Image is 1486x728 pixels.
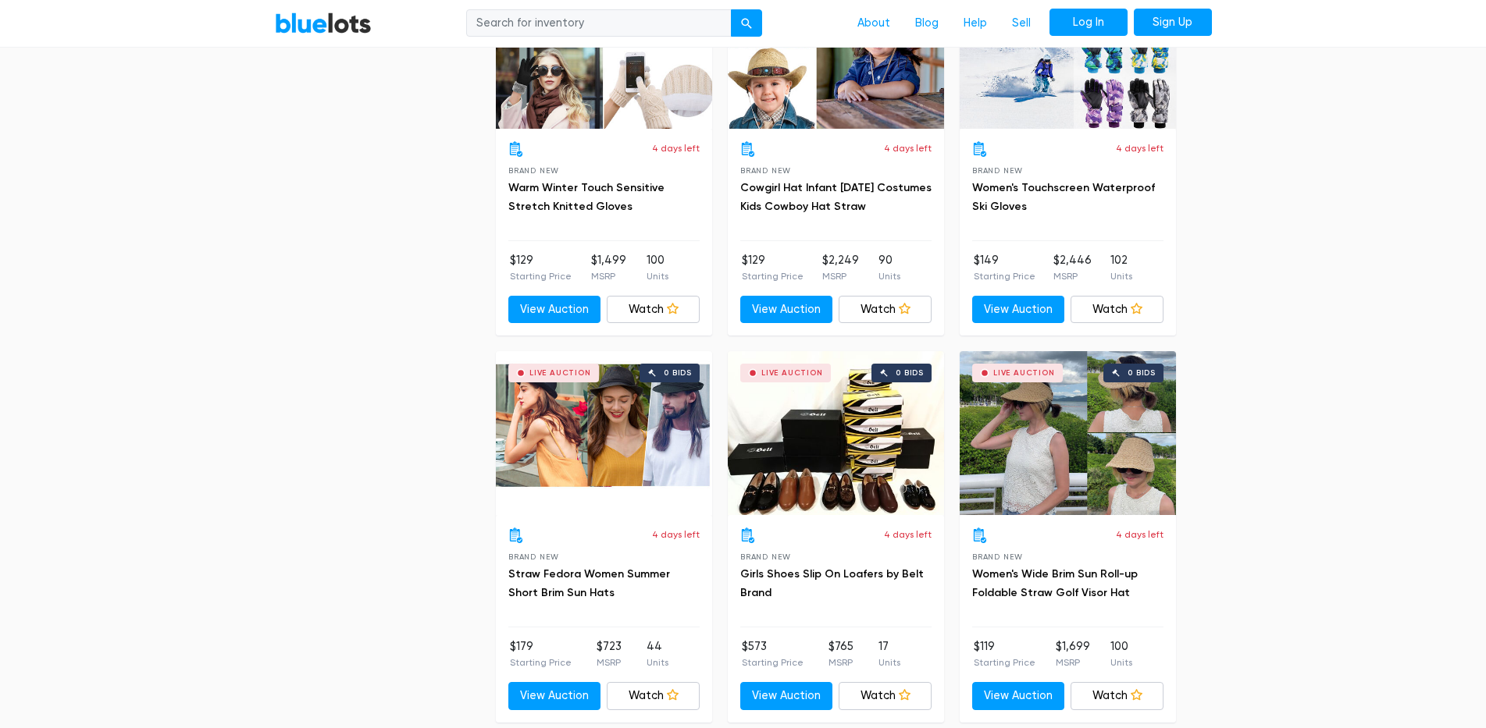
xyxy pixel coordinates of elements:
li: $2,446 [1053,252,1092,283]
a: Girls Shoes Slip On Loafers by Belt Brand [740,567,924,599]
a: Log In [1049,9,1128,37]
p: 4 days left [884,527,932,542]
span: Brand New [740,552,791,561]
a: Watch [607,682,700,710]
li: $573 [742,638,804,669]
a: View Auction [508,682,601,710]
a: Blog [903,9,951,38]
span: Brand New [508,552,559,561]
li: $765 [829,638,853,669]
a: View Auction [972,682,1065,710]
a: View Auction [740,296,833,324]
p: 4 days left [652,141,700,155]
p: 4 days left [1116,527,1163,542]
p: Units [647,655,668,669]
p: 4 days left [884,141,932,155]
div: 0 bids [664,369,692,377]
p: MSRP [822,269,859,283]
a: Women's Wide Brim Sun Roll-up Foldable Straw Golf Visor Hat [972,567,1138,599]
a: Warm Winter Touch Sensitive Stretch Knitted Gloves [508,181,665,213]
span: Brand New [740,166,791,175]
div: Live Auction [529,369,591,377]
a: Watch [839,682,932,710]
p: Units [878,655,900,669]
li: $149 [974,252,1035,283]
p: Starting Price [974,655,1035,669]
a: Help [951,9,1000,38]
p: Units [1110,655,1132,669]
li: 90 [878,252,900,283]
a: Live Auction 0 bids [960,351,1176,515]
a: Live Auction 0 bids [728,351,944,515]
div: 0 bids [1128,369,1156,377]
a: BlueLots [275,12,372,34]
p: MSRP [591,269,626,283]
li: $1,499 [591,252,626,283]
span: Brand New [972,552,1023,561]
p: Starting Price [742,269,804,283]
a: View Auction [972,296,1065,324]
li: $1,699 [1056,638,1090,669]
li: $179 [510,638,572,669]
li: $129 [510,252,572,283]
span: Brand New [508,166,559,175]
div: 0 bids [896,369,924,377]
p: 4 days left [1116,141,1163,155]
span: Brand New [972,166,1023,175]
p: MSRP [1056,655,1090,669]
li: 100 [647,252,668,283]
p: MSRP [829,655,853,669]
li: $119 [974,638,1035,669]
a: Watch [1071,682,1163,710]
li: $723 [597,638,622,669]
li: 100 [1110,638,1132,669]
p: Starting Price [974,269,1035,283]
li: $129 [742,252,804,283]
p: MSRP [597,655,622,669]
input: Search for inventory [466,9,732,37]
a: Sign Up [1134,9,1212,37]
li: 102 [1110,252,1132,283]
p: MSRP [1053,269,1092,283]
a: About [845,9,903,38]
li: 44 [647,638,668,669]
a: Watch [839,296,932,324]
p: Units [647,269,668,283]
a: View Auction [508,296,601,324]
a: Women's Touchscreen Waterproof Ski Gloves [972,181,1155,213]
li: $2,249 [822,252,859,283]
a: Watch [1071,296,1163,324]
a: Cowgirl Hat Infant [DATE] Costumes Kids Cowboy Hat Straw [740,181,932,213]
p: Starting Price [510,269,572,283]
a: View Auction [740,682,833,710]
p: Units [1110,269,1132,283]
a: Sell [1000,9,1043,38]
div: Live Auction [993,369,1055,377]
li: 17 [878,638,900,669]
p: Starting Price [510,655,572,669]
div: Live Auction [761,369,823,377]
a: Straw Fedora Women Summer Short Brim Sun Hats [508,567,670,599]
p: Units [878,269,900,283]
a: Watch [607,296,700,324]
a: Live Auction 0 bids [496,351,712,515]
p: 4 days left [652,527,700,542]
p: Starting Price [742,655,804,669]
